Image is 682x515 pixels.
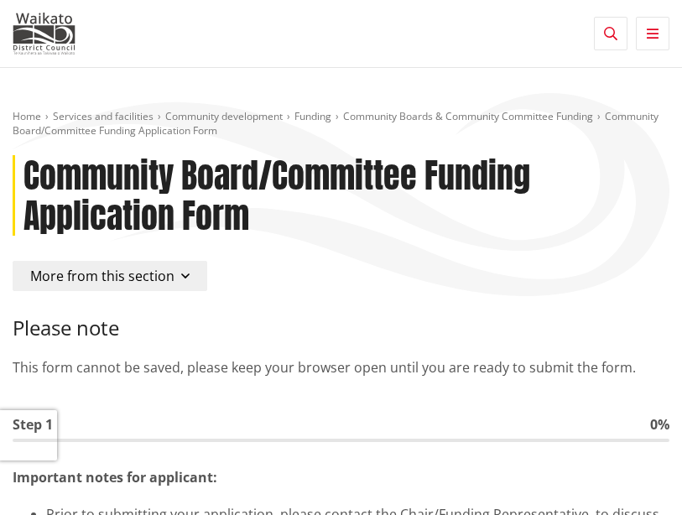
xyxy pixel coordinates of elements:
strong: Important notes for applicant: [13,468,217,486]
span: More from this section [30,267,174,285]
button: More from this section [13,261,207,291]
a: Home [13,109,41,123]
h3: Please note [13,316,669,341]
span: 0% [650,414,669,434]
span: Community Board/Committee Funding Application Form [13,109,659,138]
img: Waikato District Council - Te Kaunihera aa Takiwaa o Waikato [13,13,75,55]
nav: breadcrumb [13,110,669,138]
a: Community development [165,109,283,123]
h1: Community Board/Committee Funding Application Form [23,155,669,236]
a: Services and facilities [53,109,154,123]
a: Funding [294,109,331,123]
p: This form cannot be saved, please keep your browser open until you are ready to submit the form. [13,357,669,398]
a: Community Boards & Community Committee Funding [343,109,593,123]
